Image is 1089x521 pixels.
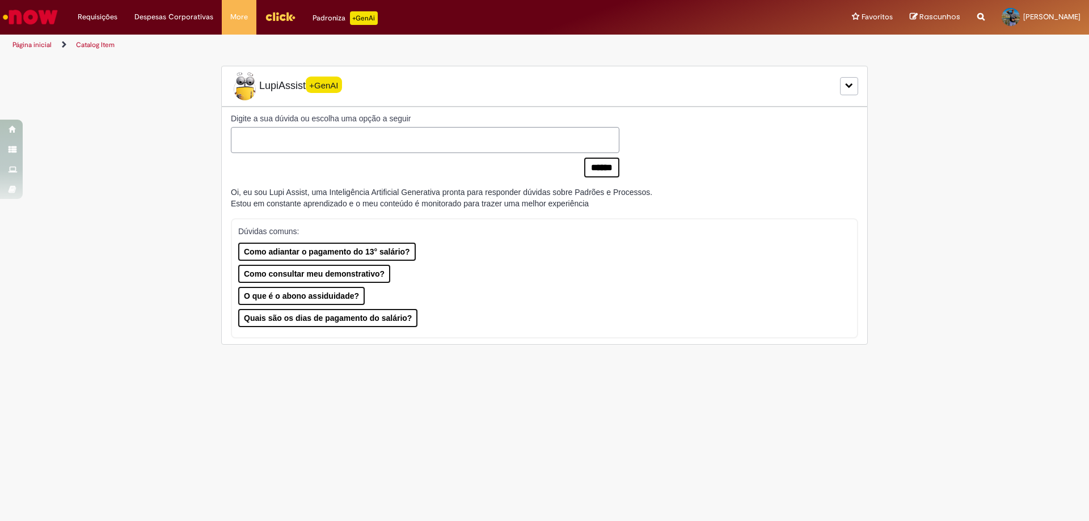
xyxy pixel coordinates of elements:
[238,226,835,237] p: Dúvidas comuns:
[910,12,960,23] a: Rascunhos
[134,11,213,23] span: Despesas Corporativas
[238,309,417,327] button: Quais são os dias de pagamento do salário?
[1023,12,1080,22] span: [PERSON_NAME]
[76,40,115,49] a: Catalog Item
[231,72,259,100] img: Lupi
[78,11,117,23] span: Requisições
[12,40,52,49] a: Página inicial
[230,11,248,23] span: More
[231,72,342,100] span: LupiAssist
[9,35,717,56] ul: Trilhas de página
[306,77,342,93] span: +GenAI
[350,11,378,25] p: +GenAi
[238,265,390,283] button: Como consultar meu demonstrativo?
[313,11,378,25] div: Padroniza
[265,8,296,25] img: click_logo_yellow_360x200.png
[231,113,619,124] label: Digite a sua dúvida ou escolha uma opção a seguir
[238,287,365,305] button: O que é o abono assiduidade?
[238,243,416,261] button: Como adiantar o pagamento do 13° salário?
[862,11,893,23] span: Favoritos
[919,11,960,22] span: Rascunhos
[221,66,868,107] div: LupiLupiAssist+GenAI
[1,6,60,28] img: ServiceNow
[231,187,652,209] div: Oi, eu sou Lupi Assist, uma Inteligência Artificial Generativa pronta para responder dúvidas sobr...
